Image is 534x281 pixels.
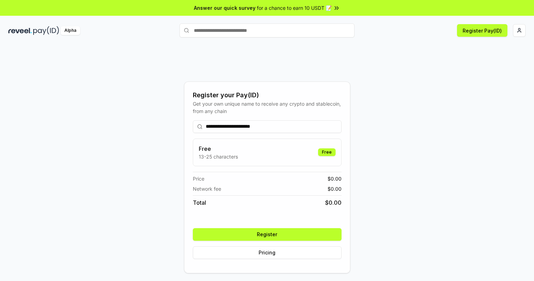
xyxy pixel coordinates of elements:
[193,185,221,192] span: Network fee
[61,26,80,35] div: Alpha
[193,90,342,100] div: Register your Pay(ID)
[457,24,507,37] button: Register Pay(ID)
[193,228,342,241] button: Register
[257,4,332,12] span: for a chance to earn 10 USDT 📝
[193,100,342,115] div: Get your own unique name to receive any crypto and stablecoin, from any chain
[199,153,238,160] p: 13-25 characters
[328,185,342,192] span: $ 0.00
[328,175,342,182] span: $ 0.00
[193,198,206,207] span: Total
[318,148,336,156] div: Free
[8,26,32,35] img: reveel_dark
[193,246,342,259] button: Pricing
[193,175,204,182] span: Price
[199,145,238,153] h3: Free
[194,4,255,12] span: Answer our quick survey
[325,198,342,207] span: $ 0.00
[33,26,59,35] img: pay_id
